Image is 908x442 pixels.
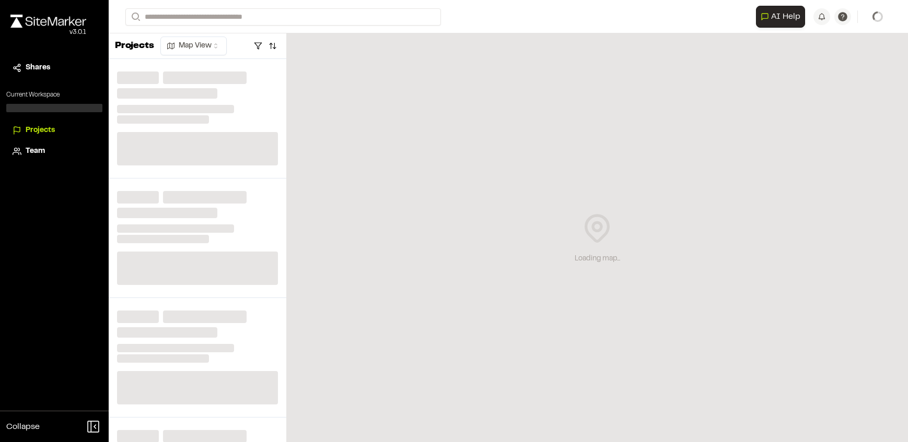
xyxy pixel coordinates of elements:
[756,6,809,28] div: Open AI Assistant
[26,125,55,136] span: Projects
[125,8,144,26] button: Search
[771,10,800,23] span: AI Help
[115,39,154,53] p: Projects
[756,6,805,28] button: Open AI Assistant
[13,125,96,136] a: Projects
[26,146,45,157] span: Team
[6,90,102,100] p: Current Workspace
[13,62,96,74] a: Shares
[6,421,40,433] span: Collapse
[10,15,86,28] img: rebrand.png
[10,28,86,37] div: Oh geez...please don't...
[26,62,50,74] span: Shares
[575,253,620,265] div: Loading map...
[13,146,96,157] a: Team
